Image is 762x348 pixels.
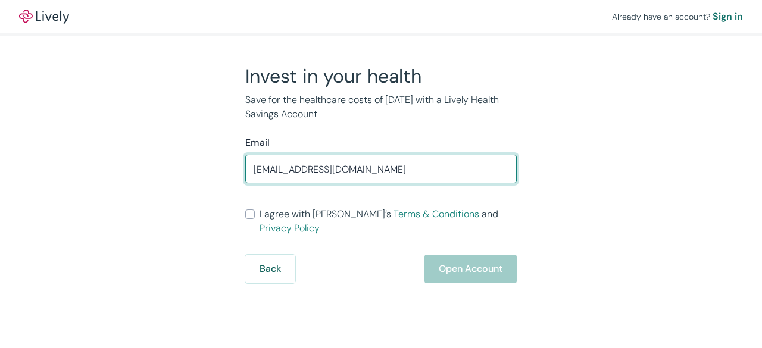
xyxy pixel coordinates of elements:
button: Back [245,255,295,283]
h2: Invest in your health [245,64,517,88]
a: Terms & Conditions [394,208,479,220]
div: Already have an account? [612,10,743,24]
img: Lively [19,10,69,24]
a: Sign in [713,10,743,24]
span: I agree with [PERSON_NAME]’s and [260,207,517,236]
a: LivelyLively [19,10,69,24]
p: Save for the healthcare costs of [DATE] with a Lively Health Savings Account [245,93,517,121]
label: Email [245,136,270,150]
a: Privacy Policy [260,222,320,234]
